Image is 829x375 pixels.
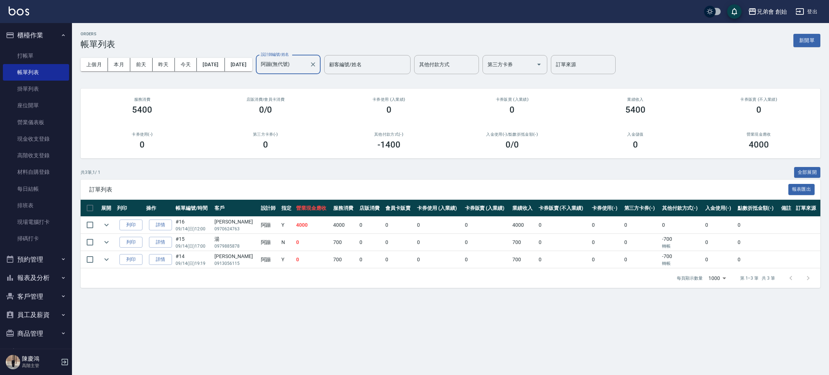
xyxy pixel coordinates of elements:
[779,200,794,217] th: 備註
[149,237,172,248] a: 詳情
[6,355,20,369] img: Person
[533,59,545,70] button: Open
[3,343,69,361] button: 行銷工具
[415,217,463,234] td: 0
[119,254,142,265] button: 列印
[537,200,590,217] th: 卡券販賣 (不入業績)
[89,132,195,137] h2: 卡券使用(-)
[3,181,69,197] a: 每日結帳
[101,254,112,265] button: expand row
[463,234,511,251] td: 0
[336,132,442,137] h2: 其他付款方式(-)
[174,234,213,251] td: #15
[511,200,536,217] th: 業績收入
[294,200,331,217] th: 營業現金應收
[358,200,384,217] th: 店販消費
[703,217,736,234] td: 0
[415,234,463,251] td: 0
[537,251,590,268] td: 0
[3,197,69,214] a: 排班表
[633,140,638,150] h3: 0
[263,140,268,150] h3: 0
[3,287,69,306] button: 客戶管理
[386,105,391,115] h3: 0
[660,251,704,268] td: -700
[727,4,742,19] button: save
[662,243,702,249] p: 轉帳
[259,200,280,217] th: 設計師
[132,105,152,115] h3: 5400
[794,167,821,178] button: 全部展開
[757,7,787,16] div: 兄弟會 創始
[415,251,463,268] td: 0
[756,105,761,115] h3: 0
[622,200,660,217] th: 第三方卡券(-)
[662,260,702,267] p: 轉帳
[736,234,779,251] td: 0
[706,97,812,102] h2: 卡券販賣 (不入業績)
[511,234,536,251] td: 700
[259,234,280,251] td: 阿蹦
[259,251,280,268] td: 阿蹦
[703,200,736,217] th: 入金使用(-)
[3,81,69,97] a: 掛單列表
[3,306,69,324] button: 員工及薪資
[3,97,69,114] a: 座位開單
[622,234,660,251] td: 0
[176,243,211,249] p: 09/14 (日) 17:00
[149,254,172,265] a: 詳情
[745,4,790,19] button: 兄弟會 創始
[101,220,112,230] button: expand row
[214,260,257,267] p: 0913056115
[660,217,704,234] td: 0
[140,140,145,150] h3: 0
[3,131,69,147] a: 現金收支登錄
[119,220,142,231] button: 列印
[384,200,415,217] th: 會員卡販賣
[259,105,272,115] h3: 0/0
[214,226,257,232] p: 0970624763
[463,251,511,268] td: 0
[793,5,820,18] button: 登出
[736,251,779,268] td: 0
[280,234,295,251] td: N
[119,237,142,248] button: 列印
[794,200,820,217] th: 訂單來源
[213,97,319,102] h2: 店販消費 /會員卡消費
[81,32,115,36] h2: ORDERS
[590,251,622,268] td: 0
[3,164,69,180] a: 材料自購登錄
[509,105,515,115] h3: 0
[331,251,357,268] td: 700
[463,217,511,234] td: 0
[3,64,69,81] a: 帳單列表
[149,220,172,231] a: 詳情
[144,200,173,217] th: 操作
[358,234,384,251] td: 0
[3,48,69,64] a: 打帳單
[174,200,213,217] th: 帳單編號/時間
[176,226,211,232] p: 09/14 (日) 12:00
[358,251,384,268] td: 0
[537,234,590,251] td: 0
[174,217,213,234] td: #16
[9,6,29,15] img: Logo
[214,243,257,249] p: 0979885878
[331,234,357,251] td: 700
[660,234,704,251] td: -700
[214,235,257,243] div: 湯
[280,217,295,234] td: Y
[660,200,704,217] th: 其他付款方式(-)
[108,58,130,71] button: 本月
[511,217,536,234] td: 4000
[590,217,622,234] td: 0
[174,251,213,268] td: #14
[115,200,144,217] th: 列印
[703,234,736,251] td: 0
[622,251,660,268] td: 0
[788,186,815,193] a: 報表匯出
[280,251,295,268] td: Y
[736,217,779,234] td: 0
[81,58,108,71] button: 上個月
[793,34,820,47] button: 新開單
